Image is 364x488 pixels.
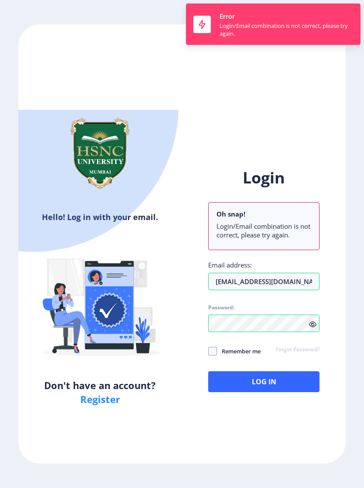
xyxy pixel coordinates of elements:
[208,167,319,188] h1: Login
[208,273,319,290] input: Email address
[208,304,234,311] label: Password:
[217,346,261,356] span: Remember me
[25,378,175,406] h5: Don't have an account?
[208,261,252,269] label: Email address:
[216,210,245,218] b: Oh snap!
[220,12,235,20] span: Error
[56,110,144,197] img: hsnc.png
[80,393,120,406] a: Register
[220,22,353,37] div: Login/Email combination is not correct, please try again.
[216,222,311,239] li: Login/Email combination is not correct, please try again.
[276,346,319,354] a: Forgot Password?
[208,371,319,392] button: Log In
[25,226,178,378] img: Verified-rafiki.svg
